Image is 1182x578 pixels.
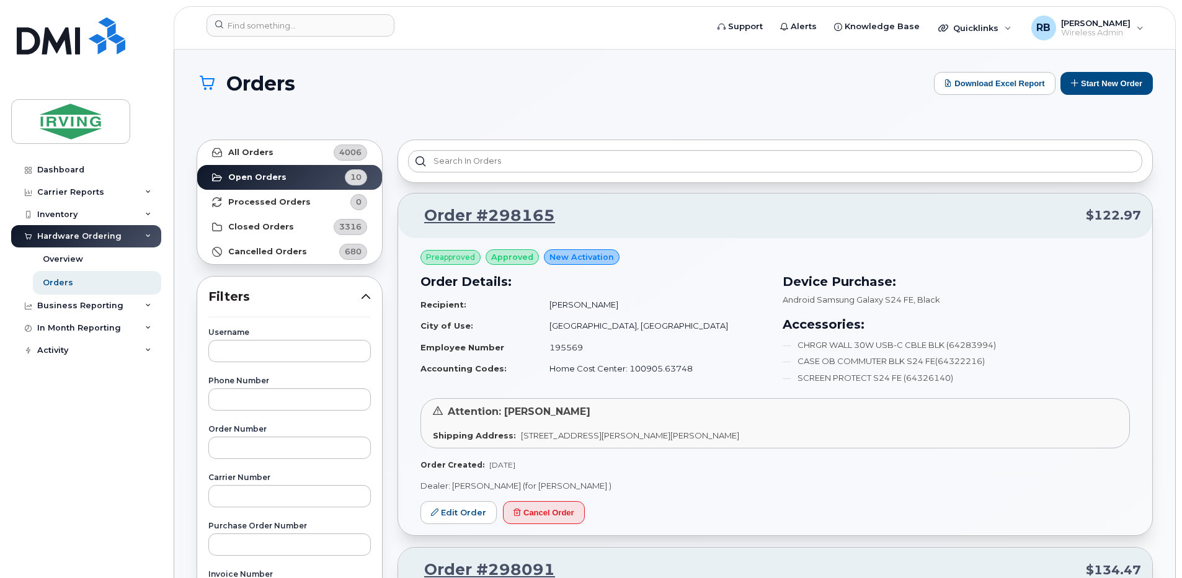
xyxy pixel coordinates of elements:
[208,571,371,578] label: Invoice Number
[208,329,371,336] label: Username
[491,251,533,263] span: approved
[538,315,768,337] td: [GEOGRAPHIC_DATA], [GEOGRAPHIC_DATA]
[197,165,382,190] a: Open Orders10
[339,221,362,233] span: 3316
[208,377,371,385] label: Phone Number
[197,140,382,165] a: All Orders4006
[538,337,768,358] td: 195569
[420,460,484,469] strong: Order Created:
[521,430,739,440] span: [STREET_ADDRESS][PERSON_NAME][PERSON_NAME]
[420,363,507,373] strong: Accounting Codes:
[208,288,361,306] span: Filters
[913,295,940,305] span: , Black
[350,171,362,183] span: 10
[783,372,1130,384] li: SCREEN PROTECT S24 FE (64326140)
[538,358,768,380] td: Home Cost Center: 100905.63748
[420,321,473,331] strong: City of Use:
[783,315,1130,334] h3: Accessories:
[409,205,555,227] a: Order #298165
[420,480,1130,492] p: Dealer: [PERSON_NAME] (for [PERSON_NAME] )
[503,501,585,524] button: Cancel Order
[228,172,287,182] strong: Open Orders
[420,501,497,524] a: Edit Order
[426,252,475,263] span: Preapproved
[228,148,273,158] strong: All Orders
[345,246,362,257] span: 680
[538,294,768,316] td: [PERSON_NAME]
[783,355,1130,367] li: CASE OB COMMUTER BLK S24 FE(64322216)
[783,295,913,305] span: Android Samsung Galaxy S24 FE
[339,146,362,158] span: 4006
[549,251,614,263] span: New Activation
[228,247,307,257] strong: Cancelled Orders
[783,272,1130,291] h3: Device Purchase:
[226,73,295,94] span: Orders
[228,222,294,232] strong: Closed Orders
[420,272,768,291] h3: Order Details:
[489,460,515,469] span: [DATE]
[197,215,382,239] a: Closed Orders3316
[408,150,1142,172] input: Search in orders
[934,72,1055,95] button: Download Excel Report
[208,474,371,481] label: Carrier Number
[1086,207,1141,225] span: $122.97
[197,239,382,264] a: Cancelled Orders680
[208,522,371,530] label: Purchase Order Number
[228,197,311,207] strong: Processed Orders
[433,430,516,440] strong: Shipping Address:
[208,425,371,433] label: Order Number
[448,406,590,417] span: Attention: [PERSON_NAME]
[356,196,362,208] span: 0
[1060,72,1153,95] button: Start New Order
[783,339,1130,351] li: CHRGR WALL 30W USB-C CBLE BLK (64283994)
[420,300,466,309] strong: Recipient:
[420,342,504,352] strong: Employee Number
[197,190,382,215] a: Processed Orders0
